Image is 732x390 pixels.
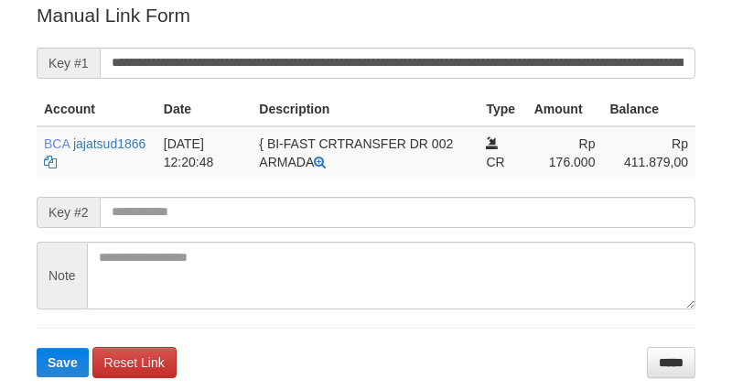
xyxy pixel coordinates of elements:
[37,348,89,377] button: Save
[37,48,100,79] span: Key #1
[527,126,603,179] td: Rp 176.000
[37,197,100,228] span: Key #2
[156,126,253,179] td: [DATE] 12:20:48
[527,92,603,126] th: Amount
[48,355,78,370] span: Save
[104,355,165,370] span: Reset Link
[602,92,695,126] th: Balance
[252,92,479,126] th: Description
[37,92,156,126] th: Account
[37,2,695,28] p: Manual Link Form
[156,92,253,126] th: Date
[252,126,479,179] td: { BI-FAST CRTRANSFER DR 002 ARMADA
[479,92,526,126] th: Type
[602,126,695,179] td: Rp 411.879,00
[44,136,70,151] span: BCA
[44,155,57,169] a: Copy jajatsud1866 to clipboard
[37,242,87,309] span: Note
[73,136,145,151] a: jajatsud1866
[486,155,504,169] span: CR
[92,347,177,378] a: Reset Link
